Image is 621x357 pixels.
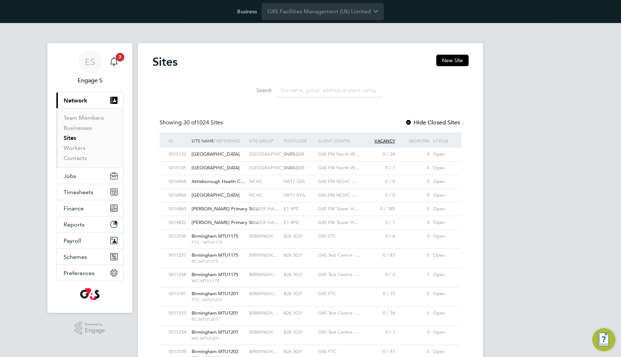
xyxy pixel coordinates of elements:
[64,145,86,151] a: Workers
[167,345,454,351] a: S013108Birmingham MTU1202 FTC - MTU1202BIRMINGH…B26 3QYG4S FTC0 / 410Open
[64,189,93,196] span: Timesheets
[64,155,87,161] a: Contacts
[85,321,105,328] span: Powered by
[397,148,431,161] div: 0
[160,119,224,127] div: Showing
[56,92,123,108] button: Network
[56,216,123,232] button: Reports
[167,175,190,188] div: S016968
[397,326,431,339] div: 0
[167,148,190,161] div: S015132
[282,287,316,301] div: B26 3QY
[277,83,382,97] input: Site name, group, address or client config
[167,268,190,282] div: S011258
[318,206,359,212] span: G4S FM Tower H…
[192,335,245,341] span: WC-MTU1201
[192,192,240,198] span: [GEOGRAPHIC_DATA]
[56,50,124,85] a: ESEngage S
[192,316,245,322] span: BC-MTU1201
[431,216,454,229] div: Open
[362,307,397,320] div: 0 / 76
[431,175,454,188] div: Open
[64,237,81,244] span: Payroll
[183,119,223,126] span: 1024 Sites
[362,249,397,262] div: 0 / 87
[318,165,360,171] span: G4S FM North W…
[362,268,397,282] div: 0 / 4
[431,326,454,339] div: Open
[249,348,277,354] span: BIRMINGH…
[282,161,316,175] div: SN15 3XB
[431,230,454,243] div: Open
[167,216,454,222] a: S014822[PERSON_NAME] Primary Sc… TOWER HA…E1 4PZG4S FM Tower H…0 / 10Open
[249,290,277,297] span: BIRMINGH…
[318,219,359,225] span: G4S FM Tower H…
[107,50,121,73] a: 7
[192,206,258,212] span: [PERSON_NAME] Primary Sc…
[192,239,245,245] span: FTC - MTU1175
[362,189,397,202] div: 0 / 0
[431,148,454,161] div: Open
[152,55,178,69] h2: Sites
[167,147,454,154] a: S015132[GEOGRAPHIC_DATA] [GEOGRAPHIC_DATA]…SN15 3XBG4S FM North W…0 / 240Open
[249,206,279,212] span: TOWER HA…
[431,268,454,282] div: Open
[249,151,302,157] span: [GEOGRAPHIC_DATA]…
[192,290,238,297] span: Birmingham MTU1201
[192,258,245,264] span: BC-MTU1175
[167,161,190,175] div: S015135
[318,290,336,297] span: G4S FTC
[167,188,454,194] a: S016966[GEOGRAPHIC_DATA] NCHCNR11 6YAG4S FM NCHC -…0 / 00Open
[64,270,95,276] span: Preferences
[397,161,431,175] div: 0
[362,161,397,175] div: 0 / 1
[318,233,336,239] span: G4S FTC
[190,132,247,149] div: Site Name
[282,189,316,202] div: NR11 6YA
[282,230,316,243] div: B26 3QY
[282,132,316,149] div: Postcode
[167,307,190,320] div: S011253
[282,202,316,216] div: E1 4PZ
[431,307,454,320] div: Open
[167,268,454,274] a: S011258Birmingham MTU1175 WC-MTU1175BIRMINGH…B26 3QYG4S Test Centre -…0 / 41Open
[56,184,123,200] button: Timesheets
[183,119,196,126] span: 30 of
[374,138,395,144] span: Vacancy
[397,230,431,243] div: 0
[362,287,397,301] div: 0 / 19
[64,114,104,121] a: Team Members
[282,307,316,320] div: B26 3QY
[362,202,397,216] div: 0 / 185
[192,252,238,258] span: Birmingham MTU1175
[282,175,316,188] div: NR17 2AS
[318,329,360,335] span: G4S Test Centre -…
[192,151,240,157] span: [GEOGRAPHIC_DATA]
[64,173,76,179] span: Jobs
[282,326,316,339] div: B26 3QY
[362,148,397,161] div: 0 / 24
[116,53,124,61] span: 7
[318,252,360,258] span: G4S Test Centre -…
[167,325,454,331] a: S011254Birmingham MTU1201 WC-MTU1201BIRMINGH…B26 3QYG4S Test Centre -…0 / 70Open
[397,287,431,301] div: 0
[56,108,123,168] div: Network
[431,189,454,202] div: Open
[249,192,263,198] span: NCHC
[247,132,282,149] div: Site Group
[167,287,454,293] a: S013107Birmingham MTU1201 FTC - MTU1201BIRMINGH…B26 3QYG4S FTC0 / 190Open
[397,249,431,262] div: 0
[192,329,238,335] span: Birmingham MTU1201
[56,265,123,281] button: Preferences
[56,288,124,300] a: Go to home page
[192,233,238,239] span: Birmingham MTU1175
[397,189,431,202] div: 0
[192,297,245,303] span: FTC - MTU1201
[318,151,360,157] span: G4S FM North W…
[249,252,277,258] span: BIRMINGH…
[249,165,302,171] span: [GEOGRAPHIC_DATA]…
[192,278,245,284] span: WC-MTU1175
[397,307,431,320] div: 0
[397,202,431,216] div: 0
[64,205,84,212] span: Finance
